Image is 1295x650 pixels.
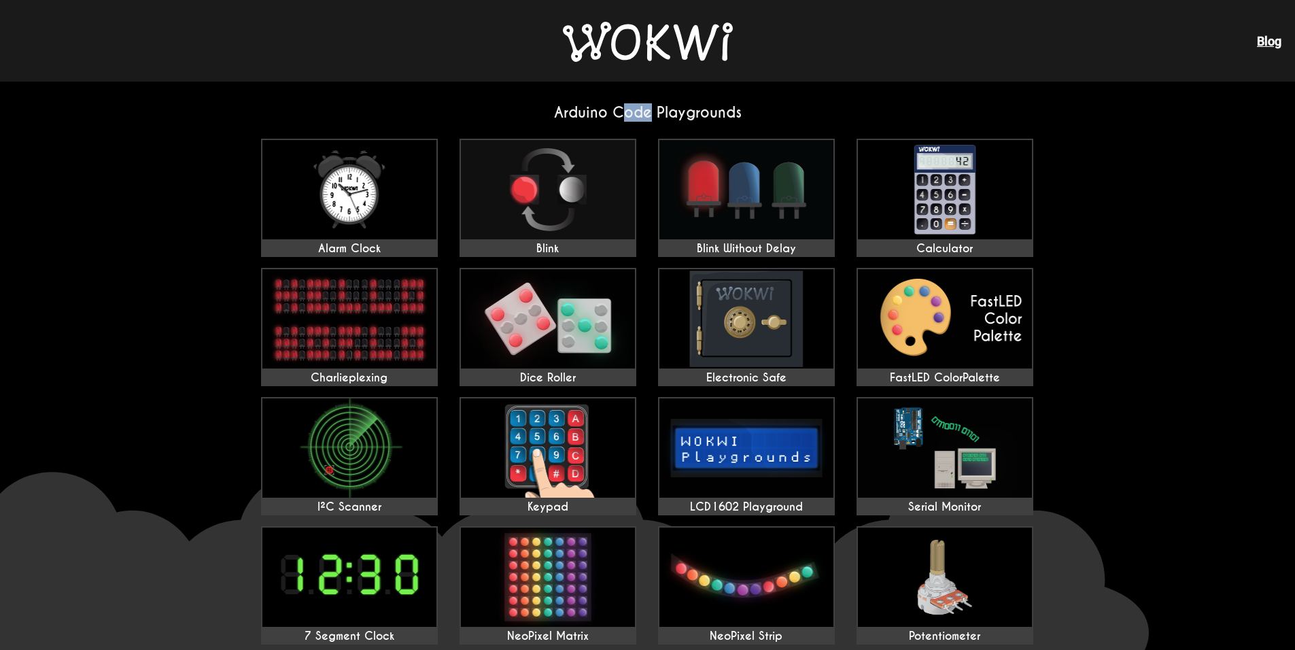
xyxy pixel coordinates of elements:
[857,526,1033,645] a: Potentiometer
[262,140,436,239] img: Alarm Clock
[857,139,1033,257] a: Calculator
[460,397,636,515] a: Keypad
[261,139,438,257] a: Alarm Clock
[858,398,1032,498] img: Serial Monitor
[460,139,636,257] a: Blink
[461,140,635,239] img: Blink
[659,630,833,643] div: NeoPixel Strip
[659,500,833,514] div: LCD1602 Playground
[659,140,833,239] img: Blink Without Delay
[658,526,835,645] a: NeoPixel Strip
[659,398,833,498] img: LCD1602 Playground
[461,269,635,369] img: Dice Roller
[262,500,436,514] div: I²C Scanner
[262,398,436,498] img: I²C Scanner
[858,630,1032,643] div: Potentiometer
[461,528,635,627] img: NeoPixel Matrix
[461,371,635,385] div: Dice Roller
[461,398,635,498] img: Keypad
[461,242,635,256] div: Blink
[858,269,1032,369] img: FastLED ColorPalette
[261,268,438,386] a: Charlieplexing
[659,242,833,256] div: Blink Without Delay
[460,268,636,386] a: Dice Roller
[461,630,635,643] div: NeoPixel Matrix
[858,500,1032,514] div: Serial Monitor
[461,500,635,514] div: Keypad
[659,528,833,627] img: NeoPixel Strip
[659,269,833,369] img: Electronic Safe
[262,371,436,385] div: Charlieplexing
[262,528,436,627] img: 7 Segment Clock
[261,526,438,645] a: 7 Segment Clock
[1257,34,1281,48] a: Blog
[858,242,1032,256] div: Calculator
[460,526,636,645] a: NeoPixel Matrix
[858,528,1032,627] img: Potentiometer
[658,139,835,257] a: Blink Without Delay
[858,140,1032,239] img: Calculator
[262,269,436,369] img: Charlieplexing
[659,371,833,385] div: Electronic Safe
[563,22,733,62] img: Wokwi
[250,103,1046,122] h2: Arduino Code Playgrounds
[658,268,835,386] a: Electronic Safe
[262,630,436,643] div: 7 Segment Clock
[261,397,438,515] a: I²C Scanner
[857,268,1033,386] a: FastLED ColorPalette
[262,242,436,256] div: Alarm Clock
[658,397,835,515] a: LCD1602 Playground
[857,397,1033,515] a: Serial Monitor
[858,371,1032,385] div: FastLED ColorPalette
